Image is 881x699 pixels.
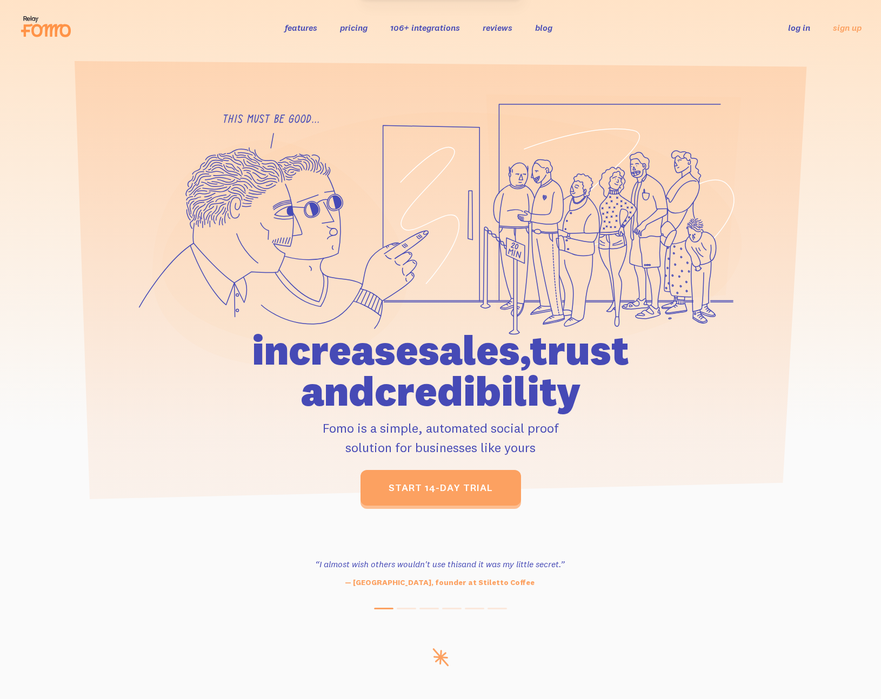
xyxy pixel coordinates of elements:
a: blog [535,22,552,33]
h3: “I almost wish others wouldn't use this and it was my little secret.” [292,557,588,570]
a: start 14-day trial [361,470,521,506]
a: sign up [833,22,862,33]
a: features [285,22,317,33]
a: 106+ integrations [390,22,460,33]
a: log in [788,22,810,33]
p: — [GEOGRAPHIC_DATA], founder at Stiletto Coffee [292,577,588,588]
a: pricing [340,22,368,33]
h1: increase sales, trust and credibility [190,330,691,412]
a: reviews [483,22,512,33]
p: Fomo is a simple, automated social proof solution for businesses like yours [190,418,691,457]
